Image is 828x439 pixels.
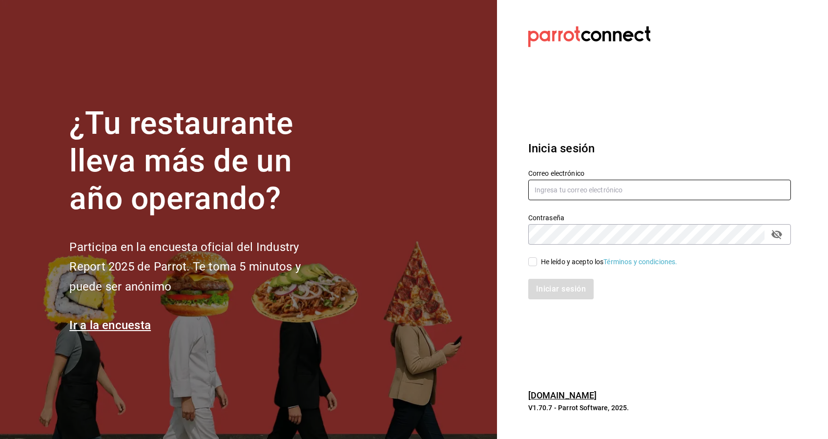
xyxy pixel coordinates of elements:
h2: Participa en la encuesta oficial del Industry Report 2025 de Parrot. Te toma 5 minutos y puede se... [69,237,333,297]
button: passwordField [768,226,785,243]
label: Correo electrónico [528,170,791,177]
label: Contraseña [528,214,791,221]
h3: Inicia sesión [528,140,791,157]
a: Ir a la encuesta [69,318,151,332]
h1: ¿Tu restaurante lleva más de un año operando? [69,105,333,217]
a: [DOMAIN_NAME] [528,390,597,400]
div: He leído y acepto los [541,257,678,267]
p: V1.70.7 - Parrot Software, 2025. [528,403,791,413]
input: Ingresa tu correo electrónico [528,180,791,200]
a: Términos y condiciones. [603,258,677,266]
